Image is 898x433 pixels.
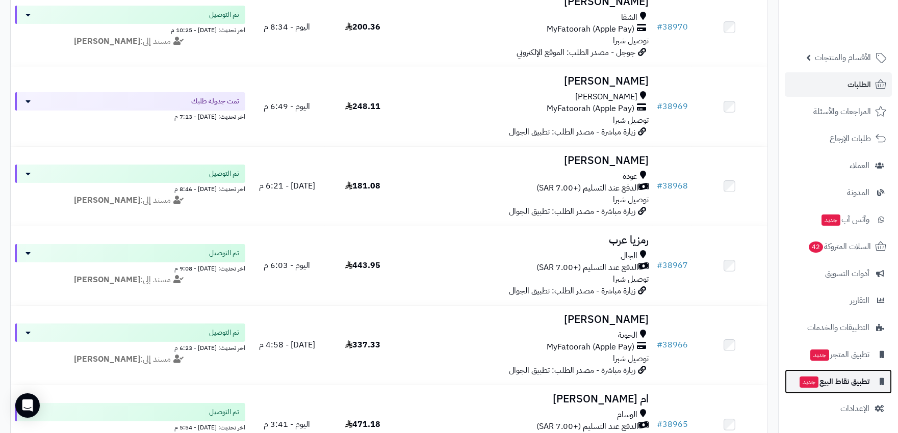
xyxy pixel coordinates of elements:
[799,374,869,389] span: تطبيق نقاط البيع
[547,23,634,35] span: MyFatoorah (Apple Pay)
[850,293,869,308] span: التقارير
[785,315,892,340] a: التطبيقات والخدمات
[209,10,239,20] span: تم التوصيل
[657,100,662,113] span: #
[345,259,380,272] span: 443.95
[785,99,892,124] a: المراجعات والأسئلة
[209,248,239,258] span: تم التوصيل
[657,21,688,33] a: #38970
[517,46,635,59] span: جوجل - مصدر الطلب: الموقع الإلكتروني
[657,100,688,113] a: #38969
[785,153,892,178] a: العملاء
[848,77,871,92] span: الطلبات
[657,259,662,272] span: #
[657,21,662,33] span: #
[536,421,638,432] span: الدفع عند التسليم (+7.00 SAR)
[509,126,635,138] span: زيارة مباشرة - مصدر الطلب: تطبيق الجوال
[621,12,637,23] span: الشفا
[808,239,871,254] span: السلات المتروكة
[825,266,869,281] span: أدوات التسويق
[15,111,245,121] div: اخر تحديث: [DATE] - 7:13 م
[575,91,637,103] span: [PERSON_NAME]
[74,194,140,206] strong: [PERSON_NAME]
[847,185,869,200] span: المدونة
[547,103,634,115] span: MyFatoorah (Apple Pay)
[15,183,245,194] div: اخر تحديث: [DATE] - 8:46 م
[617,409,637,421] span: الوسام
[7,274,253,286] div: مسند إلى:
[74,35,140,47] strong: [PERSON_NAME]
[264,21,310,33] span: اليوم - 8:34 م
[621,250,637,262] span: الجال
[613,353,649,365] span: توصيل شبرا
[657,259,688,272] a: #38967
[345,418,380,430] span: 471.18
[613,114,649,126] span: توصيل شبرا
[209,407,239,417] span: تم التوصيل
[259,339,315,351] span: [DATE] - 4:58 م
[785,72,892,97] a: الطلبات
[815,50,871,65] span: الأقسام والمنتجات
[209,169,239,179] span: تم التوصيل
[209,328,239,338] span: تم التوصيل
[657,180,662,192] span: #
[850,158,869,173] span: العملاء
[657,418,662,430] span: #
[345,180,380,192] span: 181.08
[15,421,245,432] div: اخر تحديث: [DATE] - 5:54 م
[657,339,688,351] a: #38966
[785,261,892,286] a: أدوات التسويق
[809,241,823,253] span: 42
[74,274,140,286] strong: [PERSON_NAME]
[807,320,869,335] span: التطبيقات والخدمات
[264,418,310,430] span: اليوم - 3:41 م
[404,155,648,167] h3: [PERSON_NAME]
[191,96,239,106] span: تمت جدولة طلبك
[7,195,253,206] div: مسند إلى:
[785,342,892,367] a: تطبيق المتجرجديد
[15,393,40,418] div: Open Intercom Messenger
[623,171,637,182] span: عودة
[7,354,253,365] div: مسند إلى:
[74,353,140,365] strong: [PERSON_NAME]
[404,234,648,246] h3: رمزيا عرب
[785,234,892,259] a: السلات المتروكة42
[509,285,635,297] span: زيارة مباشرة - مصدر الطلب: تطبيق الجوال
[809,347,869,362] span: تطبيق المتجر
[785,180,892,205] a: المدونة
[536,182,638,194] span: الدفع عند التسليم (+7.00 SAR)
[613,35,649,47] span: توصيل شبرا
[345,100,380,113] span: 248.11
[830,131,871,146] span: طلبات الإرجاع
[785,396,892,421] a: الإعدادات
[785,288,892,313] a: التقارير
[345,339,380,351] span: 337.33
[404,75,648,87] h3: [PERSON_NAME]
[264,100,310,113] span: اليوم - 6:49 م
[509,364,635,376] span: زيارة مباشرة - مصدر الطلب: تطبيق الجوال
[345,21,380,33] span: 200.36
[509,205,635,218] span: زيارة مباشرة - مصدر الطلب: تطبيق الجوال
[820,212,869,227] span: وآتس آب
[536,262,638,274] span: الدفع عند التسليم (+7.00 SAR)
[7,36,253,47] div: مسند إلى:
[810,349,829,361] span: جديد
[657,339,662,351] span: #
[15,342,245,353] div: اخر تحديث: [DATE] - 6:23 م
[613,273,649,285] span: توصيل شبرا
[785,369,892,394] a: تطبيق نقاط البيعجديد
[15,262,245,273] div: اخر تحديث: [DATE] - 9:08 م
[264,259,310,272] span: اليوم - 6:03 م
[840,401,869,416] span: الإعدادات
[785,207,892,232] a: وآتس آبجديد
[547,341,634,353] span: MyFatoorah (Apple Pay)
[15,24,245,35] div: اخر تحديث: [DATE] - 10:25 م
[613,194,649,206] span: توصيل شبرا
[785,126,892,151] a: طلبات الإرجاع
[404,314,648,326] h3: [PERSON_NAME]
[618,330,637,341] span: الحوية
[657,180,688,192] a: #38968
[657,418,688,430] a: #38965
[800,376,818,388] span: جديد
[259,180,315,192] span: [DATE] - 6:21 م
